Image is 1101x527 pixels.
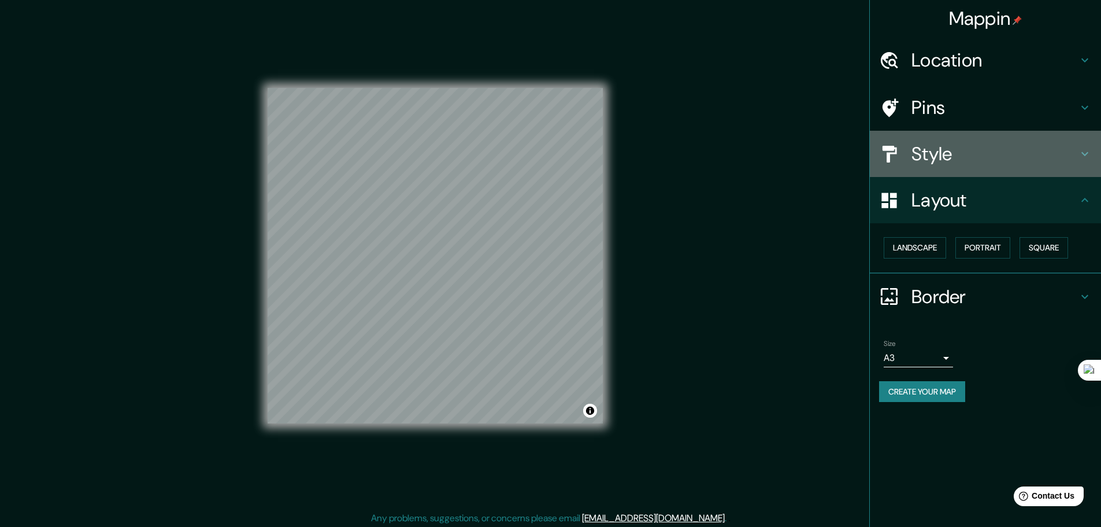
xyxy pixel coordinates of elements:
h4: Pins [911,96,1078,119]
button: Square [1020,237,1068,259]
h4: Layout [911,189,1078,212]
iframe: Help widget launcher [998,482,1088,514]
button: Toggle attribution [583,404,597,418]
img: pin-icon.png [1013,16,1022,25]
div: Location [870,37,1101,83]
div: Border [870,274,1101,320]
a: [EMAIL_ADDRESS][DOMAIN_NAME] [582,512,725,524]
div: Style [870,131,1101,177]
h4: Border [911,285,1078,308]
div: Layout [870,177,1101,223]
div: A3 [884,349,953,367]
button: Create your map [879,381,965,403]
h4: Style [911,142,1078,165]
div: Pins [870,84,1101,131]
h4: Mappin [949,7,1022,30]
div: . [728,511,731,525]
button: Landscape [884,237,946,259]
p: Any problems, suggestions, or concerns please email . [371,511,726,525]
div: . [726,511,728,525]
button: Portrait [955,237,1010,259]
label: Size [884,338,896,348]
h4: Location [911,49,1078,72]
canvas: Map [268,88,603,423]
